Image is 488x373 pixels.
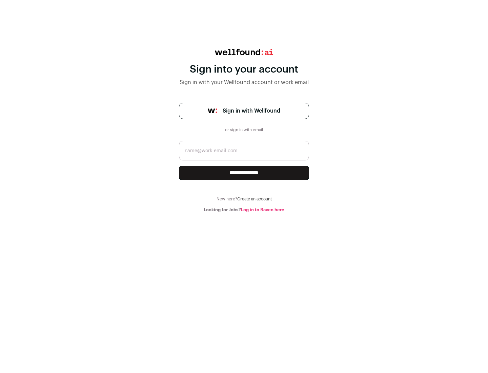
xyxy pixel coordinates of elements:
[179,141,309,160] input: name@work-email.com
[179,63,309,76] div: Sign into your account
[179,78,309,86] div: Sign in with your Wellfound account or work email
[215,49,273,55] img: wellfound:ai
[241,208,284,212] a: Log in to Raven here
[179,103,309,119] a: Sign in with Wellfound
[179,196,309,202] div: New here?
[179,207,309,213] div: Looking for Jobs?
[237,197,272,201] a: Create an account
[223,107,280,115] span: Sign in with Wellfound
[222,127,266,133] div: or sign in with email
[208,109,217,113] img: wellfound-symbol-flush-black-fb3c872781a75f747ccb3a119075da62bfe97bd399995f84a933054e44a575c4.png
